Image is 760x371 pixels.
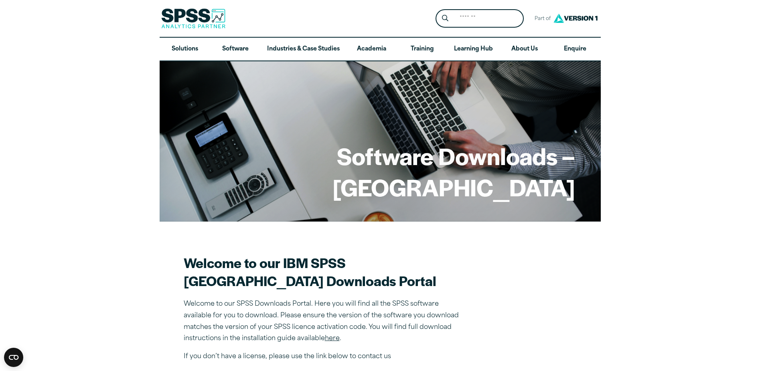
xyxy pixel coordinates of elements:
button: Search magnifying glass icon [438,11,452,26]
a: Enquire [550,38,600,61]
img: Version1 Logo [551,11,600,26]
a: here [325,335,340,342]
a: Industries & Case Studies [261,38,346,61]
p: If you don’t have a license, please use the link below to contact us [184,351,464,363]
h2: Welcome to our IBM SPSS [GEOGRAPHIC_DATA] Downloads Portal [184,254,464,290]
p: Welcome to our SPSS Downloads Portal. Here you will find all the SPSS software available for you ... [184,298,464,345]
a: Solutions [160,38,210,61]
a: About Us [499,38,550,61]
a: Software [210,38,261,61]
svg: Search magnifying glass icon [442,15,448,22]
a: Training [397,38,447,61]
h1: Software Downloads – [GEOGRAPHIC_DATA] [185,140,575,202]
form: Site Header Search Form [436,9,524,28]
span: Part of [530,13,551,25]
a: Academia [346,38,397,61]
button: Open CMP widget [4,348,23,367]
nav: Desktop version of site main menu [160,38,601,61]
img: SPSS Analytics Partner [161,8,225,28]
a: Learning Hub [448,38,499,61]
